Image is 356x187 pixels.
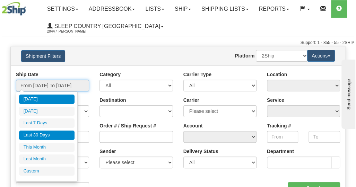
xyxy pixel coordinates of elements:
label: Sender [99,148,116,155]
li: Custom [19,167,75,176]
button: Actions [307,50,335,62]
span: 2044 / [PERSON_NAME] [47,28,99,35]
a: Ship [170,0,196,18]
label: Carrier Type [183,71,211,78]
label: Carrier [183,97,199,104]
input: To [309,131,340,143]
a: Lists [140,0,169,18]
li: This Month [19,143,75,152]
li: [DATE] [19,107,75,116]
label: Service [267,97,284,104]
a: Sleep Country [GEOGRAPHIC_DATA] 2044 / [PERSON_NAME] [42,18,169,35]
label: Destination [99,97,126,104]
label: Location [267,71,287,78]
img: logo2044.jpg [2,2,26,16]
iframe: chat widget [340,58,355,129]
label: Account [183,122,203,129]
label: Ship Date [16,71,38,78]
a: Shipping lists [196,0,253,18]
label: Platform [235,52,254,59]
li: Last Month [19,154,75,164]
label: Department [267,148,294,155]
label: Category [99,71,121,78]
div: Support: 1 - 855 - 55 - 2SHIP [2,40,354,46]
li: [DATE] [19,95,75,104]
li: Last 30 Days [19,131,75,140]
label: Delivery Status [183,148,218,155]
input: From [267,131,298,143]
button: Shipment Filters [21,50,65,62]
span: Sleep Country [GEOGRAPHIC_DATA] [53,23,160,29]
a: Addressbook [84,0,140,18]
div: Send message [5,6,64,11]
a: Settings [42,0,84,18]
label: Order # / Ship Request # [99,122,156,129]
label: Tracking # [267,122,291,129]
li: Last 7 Days [19,118,75,128]
a: Reports [254,0,294,18]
